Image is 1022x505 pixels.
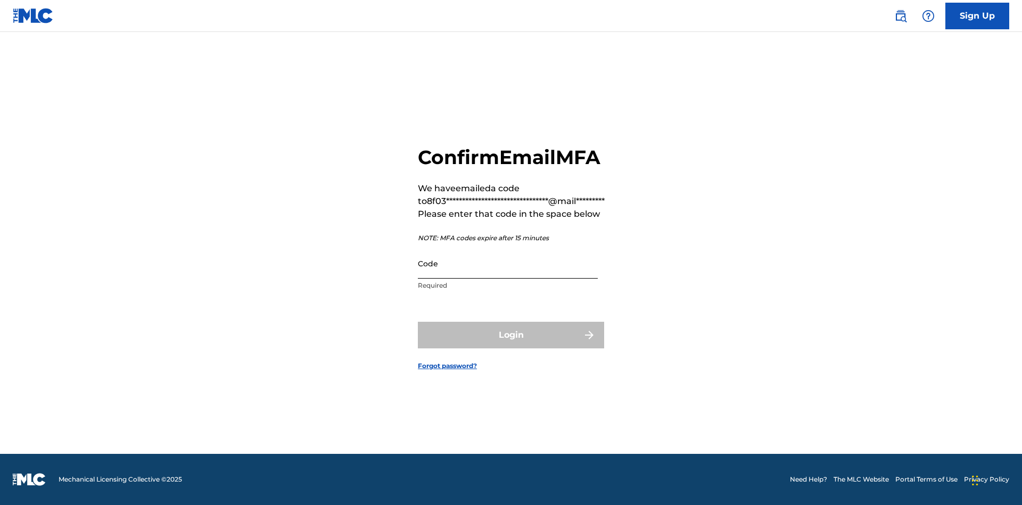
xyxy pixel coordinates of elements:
[13,8,54,23] img: MLC Logo
[834,475,889,484] a: The MLC Website
[895,475,958,484] a: Portal Terms of Use
[890,5,911,27] a: Public Search
[918,5,939,27] div: Help
[418,281,598,290] p: Required
[964,475,1009,484] a: Privacy Policy
[972,465,978,496] div: Drag
[894,10,907,22] img: search
[418,361,477,371] a: Forgot password?
[790,475,827,484] a: Need Help?
[13,473,46,486] img: logo
[418,233,605,243] p: NOTE: MFA codes expire after 15 minutes
[418,145,605,169] h2: Confirm Email MFA
[418,208,605,221] p: Please enter that code in the space below
[922,10,935,22] img: help
[59,475,182,484] span: Mechanical Licensing Collective © 2025
[945,3,1009,29] a: Sign Up
[969,454,1022,505] iframe: Chat Widget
